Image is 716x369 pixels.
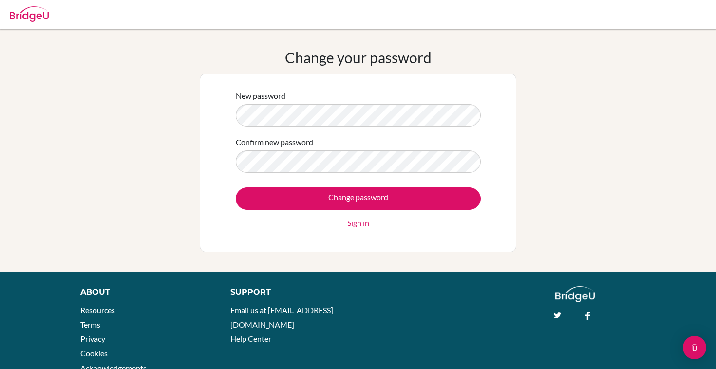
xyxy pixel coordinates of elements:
label: Confirm new password [236,136,313,148]
div: About [80,286,208,298]
a: Email us at [EMAIL_ADDRESS][DOMAIN_NAME] [230,305,333,329]
input: Change password [236,187,481,210]
a: Terms [80,320,100,329]
a: Help Center [230,334,271,343]
div: Open Intercom Messenger [683,336,706,359]
a: Privacy [80,334,105,343]
img: Bridge-U [10,6,49,22]
img: logo_white@2x-f4f0deed5e89b7ecb1c2cc34c3e3d731f90f0f143d5ea2071677605dd97b5244.png [555,286,595,302]
h1: Change your password [285,49,432,66]
label: New password [236,90,285,102]
div: Support [230,286,348,298]
a: Cookies [80,349,108,358]
a: Sign in [347,217,369,229]
a: Resources [80,305,115,314]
